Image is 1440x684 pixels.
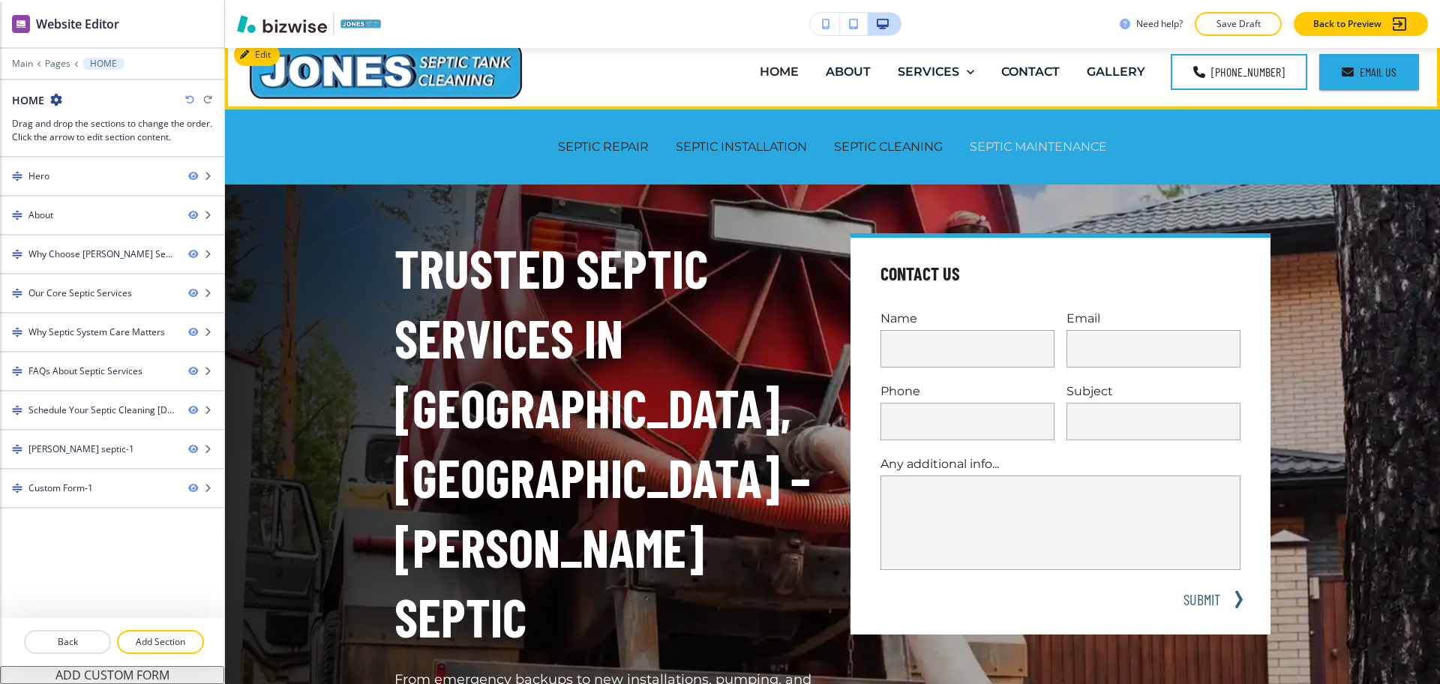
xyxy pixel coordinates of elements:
h3: Drag and drop the sections to change the order. Click the arrow to edit section content. [12,117,212,144]
img: Drag [12,171,22,181]
button: HOME [82,58,124,70]
p: Add Section [118,635,202,649]
div: About [28,208,53,222]
p: Back [25,635,109,649]
img: Drag [12,249,22,259]
button: Back [24,630,111,654]
p: Phone [880,382,1054,400]
p: Save Draft [1214,17,1262,31]
button: Edit [234,43,280,66]
button: Save Draft [1195,12,1282,36]
div: Hero [28,169,49,183]
p: Name [880,310,1054,327]
img: Drag [12,327,22,337]
img: Bizwise Logo [237,15,327,33]
img: editor icon [12,15,30,33]
img: Drag [12,210,22,220]
p: HOME [90,58,117,69]
img: Your Logo [340,19,381,28]
p: Any additional info... [880,455,1240,472]
p: Back to Preview [1313,17,1381,31]
img: Drag [12,366,22,376]
button: Add Section [117,630,204,654]
p: SERVICES [898,63,959,80]
a: Email Us [1319,54,1419,90]
div: jones septic-1 [28,442,134,456]
img: Jones Septic [247,40,524,103]
p: Email [1066,310,1240,327]
img: Drag [12,444,22,454]
button: Back to Preview [1294,12,1428,36]
img: Drag [12,483,22,493]
p: Subject [1066,382,1240,400]
p: ABOUT [826,63,871,80]
h2: Website Editor [36,15,119,33]
button: SUBMIT [1177,588,1225,610]
h4: Contact Us [880,262,960,286]
a: [PHONE_NUMBER] [1171,54,1307,90]
p: GALLERY [1087,63,1145,80]
button: Pages [45,58,70,69]
button: Main [12,58,33,69]
p: HOME [760,63,799,80]
p: CONTACT [1001,63,1060,80]
h3: Need help? [1136,17,1183,31]
div: Why Choose Jones Septic? [28,247,176,261]
div: Why Septic System Care Matters [28,325,165,339]
img: Drag [12,288,22,298]
div: Our Core Septic Services [28,286,132,300]
h2: HOME [12,92,44,108]
h1: Trusted Septic Services in [GEOGRAPHIC_DATA], [GEOGRAPHIC_DATA] – [PERSON_NAME] Septic [394,233,814,652]
div: FAQs About Septic Services [28,364,142,378]
img: Drag [12,405,22,415]
div: Custom Form-1 [28,481,93,495]
div: Schedule Your Septic Cleaning Today-1 [28,403,176,417]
